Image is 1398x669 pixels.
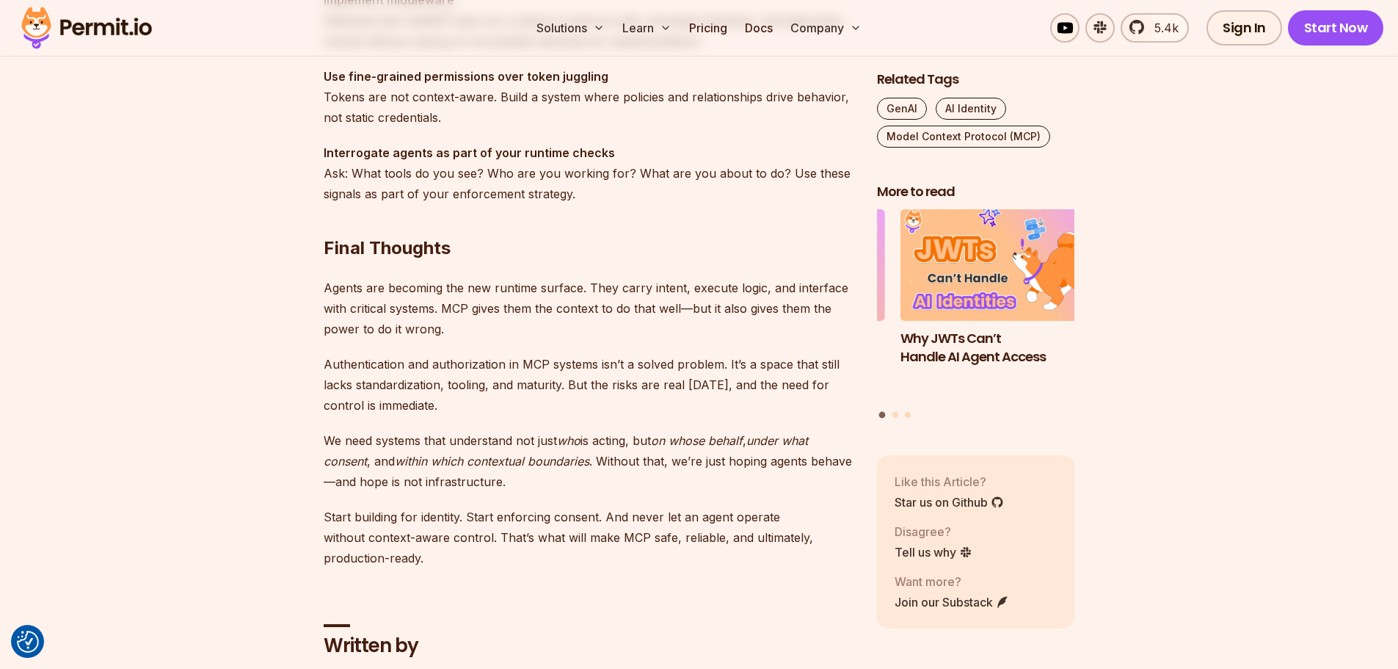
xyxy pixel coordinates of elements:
[687,330,885,402] h3: Delegating AI Permissions to Human Users with [DOMAIN_NAME]’s Access Request MCP
[324,430,853,492] p: We need systems that understand not just is acting, but , , and . Without that, we’re just hoping...
[324,633,853,659] h2: Written by
[877,183,1075,201] h2: More to read
[17,631,39,653] button: Consent Preferences
[651,433,743,448] em: on whose behalf
[324,354,853,416] p: Authentication and authorization in MCP systems isn’t a solved problem. It’s a space that still l...
[895,493,1004,511] a: Star us on Github
[877,126,1050,148] a: Model Context Protocol (MCP)
[1288,10,1384,46] a: Start Now
[1146,19,1179,37] span: 5.4k
[324,507,853,568] p: Start building for identity. Start enforcing consent. And never let an agent operate without cont...
[905,412,911,418] button: Go to slide 3
[895,593,1009,611] a: Join our Substack
[900,210,1099,403] a: Why JWTs Can’t Handle AI Agent AccessWhy JWTs Can’t Handle AI Agent Access
[895,543,972,561] a: Tell us why
[324,142,853,204] p: Ask: What tools do you see? Who are you working for? What are you about to do? Use these signals ...
[557,433,580,448] em: who
[324,145,615,160] strong: Interrogate agents as part of your runtime checks
[324,69,608,84] strong: Use fine-grained permissions over token juggling
[324,178,853,260] h2: Final Thoughts
[877,98,927,120] a: GenAI
[895,473,1004,491] p: Like this Article?
[1121,13,1189,43] a: 5.4k
[892,412,898,418] button: Go to slide 2
[17,631,39,653] img: Revisit consent button
[877,210,1075,421] div: Posts
[616,13,677,43] button: Learn
[15,3,159,53] img: Permit logo
[879,412,886,419] button: Go to slide 1
[687,210,885,403] li: 3 of 3
[895,523,972,540] p: Disagree?
[531,13,611,43] button: Solutions
[687,210,885,322] img: Delegating AI Permissions to Human Users with Permit.io’s Access Request MCP
[784,13,867,43] button: Company
[324,433,808,469] em: under what consent
[936,98,1006,120] a: AI Identity
[395,454,589,469] em: within which contextual boundaries
[324,278,853,339] p: Agents are becoming the new runtime surface. They carry intent, execute logic, and interface with...
[739,13,779,43] a: Docs
[900,210,1099,322] img: Why JWTs Can’t Handle AI Agent Access
[1206,10,1282,46] a: Sign In
[877,70,1075,89] h2: Related Tags
[900,210,1099,403] li: 1 of 3
[683,13,733,43] a: Pricing
[895,573,1009,590] p: Want more?
[900,330,1099,366] h3: Why JWTs Can’t Handle AI Agent Access
[324,66,853,128] p: Tokens are not context-aware. Build a system where policies and relationships drive behavior, not...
